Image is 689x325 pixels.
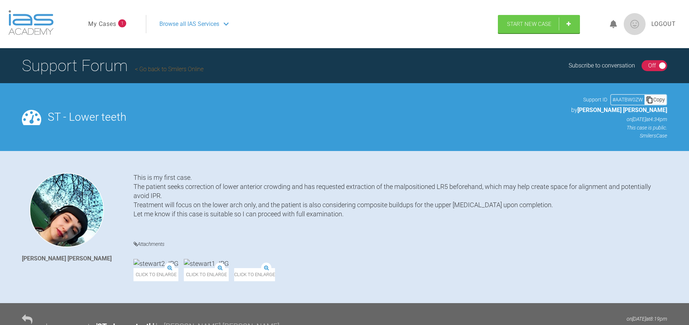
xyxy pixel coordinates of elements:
img: stewart2.JPG [133,259,178,268]
img: stewart1.JPG [184,259,229,268]
img: logo-light.3e3ef733.png [8,10,54,35]
span: Start New Case [507,21,551,27]
p: Smilers Case [571,132,667,140]
img: stewar33.JPG [234,259,280,268]
span: Support ID [583,96,607,104]
p: This case is public. [571,124,667,132]
h2: ST - Lower teeth [48,112,565,123]
div: Subscribe to conversation [569,61,635,70]
div: # AATBW0ZW [611,96,645,104]
span: Browse all IAS Services [159,19,219,29]
p: on [DATE] at 8:19pm [627,315,667,323]
div: Off [648,61,656,70]
span: Click to enlarge [184,268,229,281]
a: Logout [651,19,676,29]
span: Click to enlarge [133,268,178,281]
span: Click to enlarge [234,268,280,281]
img: profile.png [624,13,646,35]
h1: Support Forum [22,53,204,78]
a: Go back to Smilers Online [135,66,204,73]
span: [PERSON_NAME] [PERSON_NAME] [577,107,667,113]
p: by [571,105,667,115]
a: My Cases [88,19,116,29]
span: 1 [118,19,126,27]
div: Copy [645,95,666,104]
a: Start New Case [498,15,580,33]
h4: Attachments [133,240,667,249]
div: This is my first case. The patient seeks correction of lower anterior crowding and has requested ... [133,173,667,229]
img: Jimena Vallina Cuesta [30,173,104,247]
p: on [DATE] at 4:34pm [571,115,667,123]
div: [PERSON_NAME] [PERSON_NAME] [22,254,112,263]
